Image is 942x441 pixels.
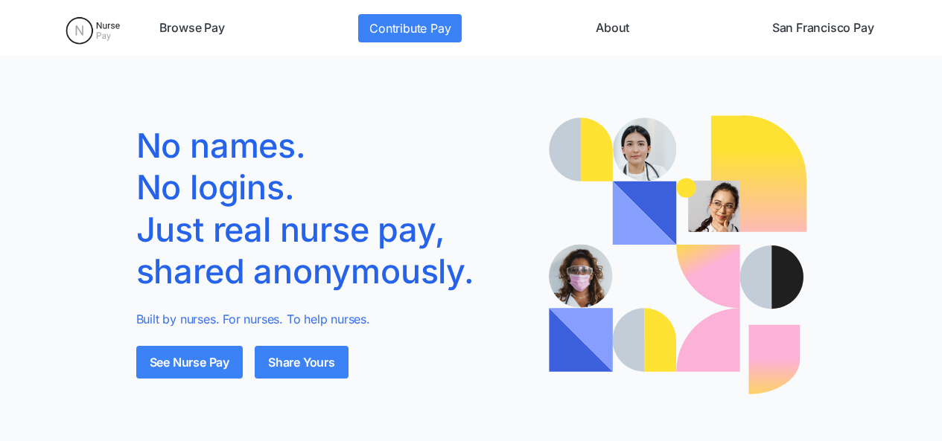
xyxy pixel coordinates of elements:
[136,346,243,379] a: See Nurse Pay
[549,115,806,394] img: Illustration of a nurse with speech bubbles showing real pay quotes
[136,125,526,292] h1: No names. No logins. Just real nurse pay, shared anonymously.
[136,310,526,328] p: Built by nurses. For nurses. To help nurses.
[766,14,880,42] a: San Francisco Pay
[358,14,462,42] a: Contribute Pay
[255,346,349,379] a: Share Yours
[590,14,635,42] a: About
[153,14,231,42] a: Browse Pay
